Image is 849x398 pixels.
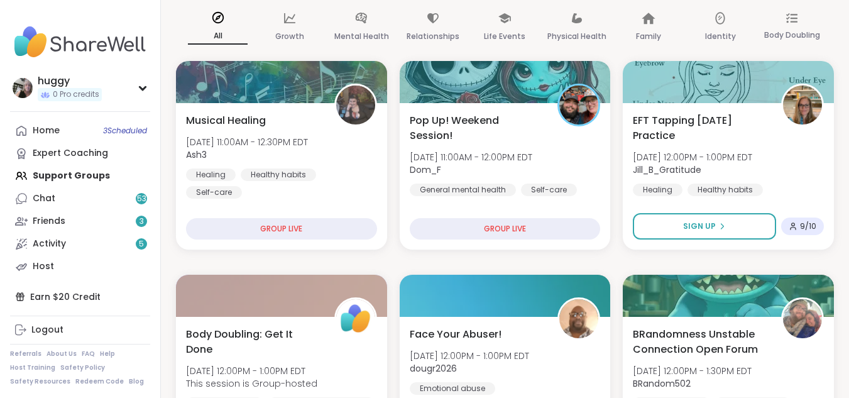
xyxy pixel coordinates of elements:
[10,187,150,210] a: Chat53
[33,238,66,250] div: Activity
[783,299,822,338] img: BRandom502
[10,255,150,278] a: Host
[31,324,63,336] div: Logout
[783,86,822,124] img: Jill_B_Gratitude
[186,169,236,181] div: Healing
[139,239,144,250] span: 5
[683,221,716,232] span: Sign Up
[633,184,682,196] div: Healing
[407,29,459,44] p: Relationships
[410,362,457,375] b: dougr2026
[10,319,150,341] a: Logout
[636,29,661,44] p: Family
[633,327,767,357] span: BRandomness Unstable Connection Open Forum
[241,169,316,181] div: Healthy habits
[186,113,266,128] span: Musical Healing
[10,119,150,142] a: Home3Scheduled
[38,74,102,88] div: huggy
[33,260,54,273] div: Host
[800,221,816,231] span: 9 / 10
[10,377,70,386] a: Safety Resources
[559,86,598,124] img: Dom_F
[186,136,308,148] span: [DATE] 11:00AM - 12:30PM EDT
[275,29,304,44] p: Growth
[10,210,150,233] a: Friends3
[13,78,33,98] img: huggy
[410,218,601,240] div: GROUP LIVE
[559,299,598,338] img: dougr2026
[410,163,441,176] b: Dom_F
[188,28,248,45] p: All
[10,285,150,308] div: Earn $20 Credit
[521,184,577,196] div: Self-care
[547,29,606,44] p: Physical Health
[10,363,55,372] a: Host Training
[334,29,389,44] p: Mental Health
[82,350,95,358] a: FAQ
[137,194,146,204] span: 53
[53,89,99,100] span: 0 Pro credits
[764,28,820,43] p: Body Doubling
[186,365,317,377] span: [DATE] 12:00PM - 1:00PM EDT
[336,86,375,124] img: Ash3
[10,142,150,165] a: Expert Coaching
[33,215,65,228] div: Friends
[186,377,317,390] span: This session is Group-hosted
[186,218,377,240] div: GROUP LIVE
[410,382,495,395] div: Emotional abuse
[336,299,375,338] img: ShareWell
[705,29,736,44] p: Identity
[33,124,60,137] div: Home
[186,186,242,199] div: Self-care
[410,327,501,342] span: Face Your Abuser!
[633,365,752,377] span: [DATE] 12:00PM - 1:30PM EDT
[633,163,701,176] b: Jill_B_Gratitude
[410,113,544,143] span: Pop Up! Weekend Session!
[47,350,77,358] a: About Us
[33,192,55,205] div: Chat
[633,151,752,163] span: [DATE] 12:00PM - 1:00PM EDT
[410,184,516,196] div: General mental health
[10,350,41,358] a: Referrals
[410,350,529,362] span: [DATE] 12:00PM - 1:00PM EDT
[186,148,207,161] b: Ash3
[186,327,320,357] span: Body Doubling: Get It Done
[100,350,115,358] a: Help
[10,233,150,255] a: Activity5
[33,147,108,160] div: Expert Coaching
[60,363,105,372] a: Safety Policy
[484,29,525,44] p: Life Events
[129,377,144,386] a: Blog
[75,377,124,386] a: Redeem Code
[633,377,691,390] b: BRandom502
[687,184,763,196] div: Healthy habits
[410,151,532,163] span: [DATE] 11:00AM - 12:00PM EDT
[140,216,144,227] span: 3
[103,126,147,136] span: 3 Scheduled
[10,20,150,64] img: ShareWell Nav Logo
[633,113,767,143] span: EFT Tapping [DATE] Practice
[633,213,776,240] button: Sign Up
